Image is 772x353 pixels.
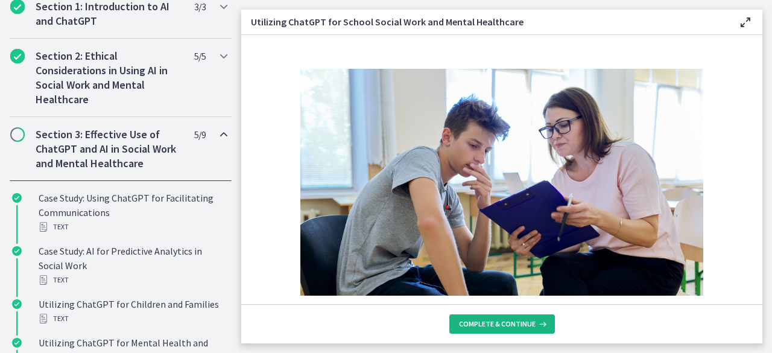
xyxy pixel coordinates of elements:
div: Text [39,273,227,287]
span: 5 / 5 [194,49,206,63]
span: 5 / 9 [194,127,206,142]
button: Complete & continue [449,314,555,334]
div: Case Study: AI for Predictive Analytics in Social Work [39,244,227,287]
i: Completed [12,299,22,309]
span: Complete & continue [459,319,536,329]
h3: Utilizing ChatGPT for School Social Work and Mental Healthcare [251,14,719,29]
i: Completed [12,338,22,348]
div: Text [39,220,227,234]
i: Completed [12,193,22,203]
i: Completed [12,246,22,256]
div: Text [39,311,227,326]
h2: Section 2: Ethical Considerations in Using AI in Social Work and Mental Healthcare [36,49,183,107]
div: Utilizing ChatGPT for Children and Families [39,297,227,326]
div: Case Study: Using ChatGPT for Facilitating Communications [39,191,227,234]
h2: Section 3: Effective Use of ChatGPT and AI in Social Work and Mental Healthcare [36,127,183,171]
i: Completed [10,49,25,63]
img: Slides_for_Title_Slides_for_ChatGPT_and_AI_for_Social_Work_%289%29.png [300,69,703,296]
